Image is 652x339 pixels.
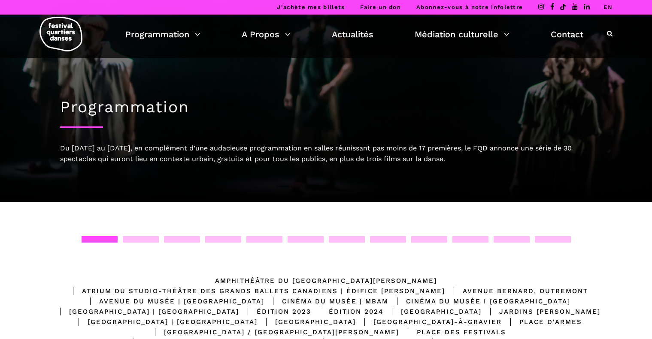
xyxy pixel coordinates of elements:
div: Place des Festivals [399,327,506,337]
div: [GEOGRAPHIC_DATA]-à-Gravier [356,317,502,327]
a: Contact [551,27,583,42]
div: [GEOGRAPHIC_DATA] / [GEOGRAPHIC_DATA][PERSON_NAME] [146,327,399,337]
a: Médiation culturelle [415,27,509,42]
a: Abonnez-vous à notre infolettre [416,4,523,10]
div: Amphithéâtre du [GEOGRAPHIC_DATA][PERSON_NAME] [215,276,437,286]
div: Cinéma du Musée I [GEOGRAPHIC_DATA] [388,296,570,306]
div: Du [DATE] au [DATE], en complément d’une audacieuse programmation en salles réunissant pas moins ... [60,143,592,165]
div: Édition 2023 [239,306,311,317]
a: Faire un don [360,4,401,10]
a: A Propos [242,27,291,42]
a: EN [603,4,613,10]
div: [GEOGRAPHIC_DATA] [258,317,356,327]
div: [GEOGRAPHIC_DATA] | [GEOGRAPHIC_DATA] [52,306,239,317]
div: Avenue du Musée | [GEOGRAPHIC_DATA] [82,296,264,306]
a: J’achète mes billets [277,4,345,10]
div: Atrium du Studio-Théâtre des Grands Ballets Canadiens | Édifice [PERSON_NAME] [64,286,445,296]
img: logo-fqd-med [39,17,82,51]
div: Avenue Bernard, Outremont [445,286,588,296]
div: Cinéma du Musée | MBAM [264,296,388,306]
div: [GEOGRAPHIC_DATA] [383,306,482,317]
div: Édition 2024 [311,306,383,317]
div: Jardins [PERSON_NAME] [482,306,600,317]
div: Place d'Armes [502,317,582,327]
h1: Programmation [60,98,592,117]
a: Actualités [332,27,373,42]
div: [GEOGRAPHIC_DATA] | [GEOGRAPHIC_DATA] [70,317,258,327]
a: Programmation [125,27,200,42]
